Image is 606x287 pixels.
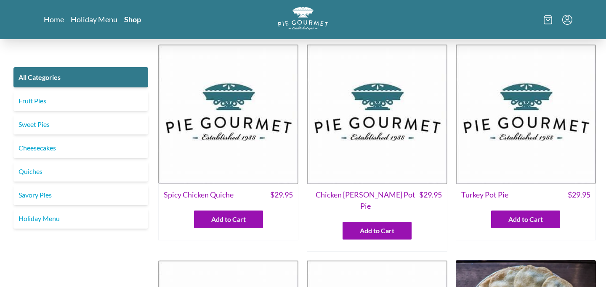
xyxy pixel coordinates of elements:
a: All Categories [13,67,148,87]
span: $ 29.95 [270,189,293,200]
span: Add to Cart [360,226,394,236]
img: Turkey Pot Pie [456,44,596,184]
img: logo [278,7,328,30]
button: Menu [562,15,572,25]
a: Sweet Pies [13,114,148,134]
a: Shop [124,14,141,24]
a: Savory Pies [13,185,148,205]
img: Spicy Chicken Quiche [158,44,298,184]
span: $ 29.95 [419,189,442,212]
span: Add to Cart [211,214,246,224]
a: Fruit Pies [13,91,148,111]
a: Quiches [13,161,148,182]
span: Turkey Pot Pie [461,189,508,200]
a: Holiday Menu [71,14,117,24]
button: Add to Cart [194,211,263,228]
span: Chicken [PERSON_NAME] Pot Pie [312,189,419,212]
a: Cheesecakes [13,138,148,158]
span: $ 29.95 [568,189,590,200]
button: Add to Cart [343,222,412,240]
img: Chicken Curry Pot Pie [307,44,447,184]
span: Spicy Chicken Quiche [164,189,234,200]
a: Home [44,14,64,24]
a: Holiday Menu [13,208,148,229]
span: Add to Cart [508,214,543,224]
button: Add to Cart [491,211,560,228]
a: Logo [278,7,328,32]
